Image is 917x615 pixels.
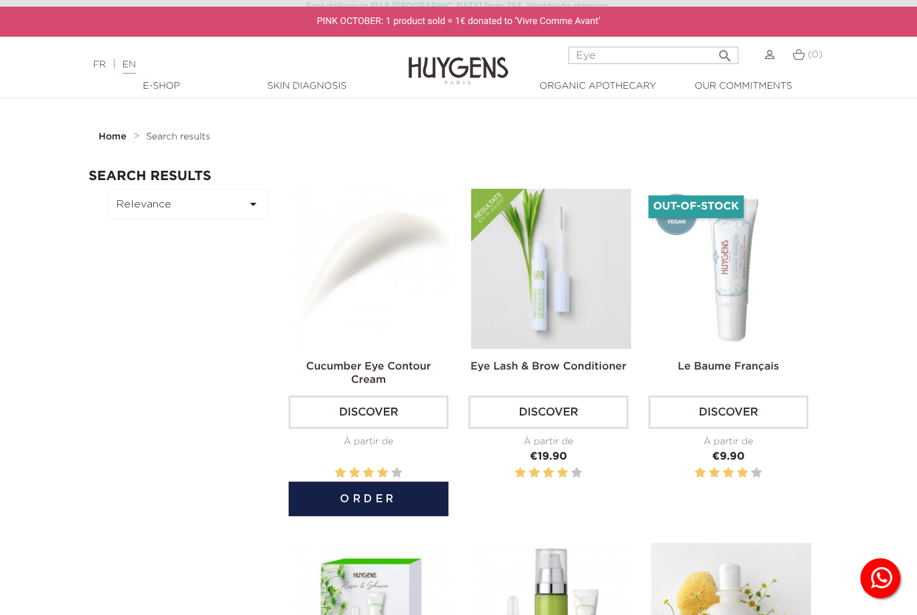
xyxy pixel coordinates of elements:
label: 3 [723,465,734,482]
label: 4 [557,465,568,482]
label: 4 [377,465,388,482]
img: Huygens [409,35,508,87]
label: 1 [335,465,346,482]
img: Le Baume Français [651,189,811,349]
label: 3 [543,465,554,482]
label: 5 [391,465,402,482]
a: EN [123,60,136,74]
a: Discover [289,396,449,429]
label: 3 [363,465,374,482]
img: Eye Lash & Brow Conditioner [471,189,631,349]
a: Skin Diagnosis [240,79,373,93]
button:  [713,43,737,61]
a: Home [99,131,129,142]
div: À partir de [648,435,808,449]
div: À partir de [468,435,628,449]
span: €19.90 [530,452,567,462]
div: | [87,57,373,73]
i:  [717,44,733,60]
label: 1 [514,465,525,482]
span: €9.90 [712,452,745,462]
div: À partir de [289,435,449,449]
a: Cucumber Eye Contour Cream [306,362,431,386]
span: (0) [808,50,822,59]
a: FR [93,60,106,69]
label: 1 [694,465,705,482]
span: Search results [146,132,210,141]
label: 2 [529,465,540,482]
i:  [245,196,261,212]
a: Le Baume Français [678,362,779,372]
button: Relevance [109,189,269,219]
input: Search [568,47,738,64]
a: Organic Apothecary [531,79,664,93]
h2: Search results [89,169,828,183]
li: Out-of-Stock [648,195,744,218]
a: Search results [146,131,210,142]
a: Our commitments [676,79,810,93]
a: E-Shop [95,79,228,93]
label: 5 [751,465,762,482]
label: 2 [709,465,720,482]
label: 2 [349,465,360,482]
label: 5 [571,465,582,482]
a: Discover [648,396,808,429]
a: Discover [468,396,628,429]
button: Order [289,482,449,516]
strong: Home [99,132,127,141]
label: 4 [737,465,748,482]
a: Eye Lash & Brow Conditioner [470,362,626,372]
